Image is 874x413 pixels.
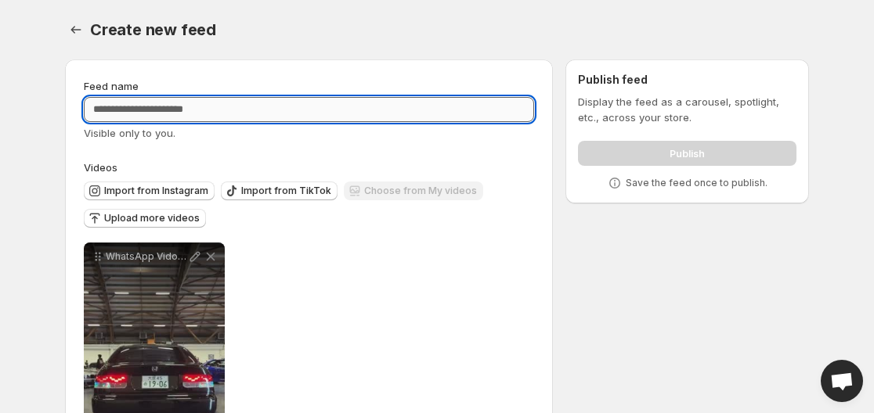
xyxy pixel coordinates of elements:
div: Open chat [821,360,863,402]
span: Upload more videos [104,212,200,224]
button: Import from TikTok [221,181,338,200]
span: Videos [84,161,117,174]
span: Import from Instagram [104,185,208,197]
h2: Publish feed [578,72,796,88]
button: Upload more videos [84,209,206,228]
button: Import from Instagram [84,181,215,200]
span: Create new feed [90,20,216,39]
span: Import from TikTok [241,185,331,197]
span: Visible only to you. [84,127,175,139]
p: Display the feed as a carousel, spotlight, etc., across your store. [578,94,796,125]
span: Feed name [84,80,139,92]
p: Save the feed once to publish. [626,177,767,189]
p: WhatsApp Vido [DATE] 122542_5dd1e1e4 [106,250,187,263]
button: Settings [65,19,87,41]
